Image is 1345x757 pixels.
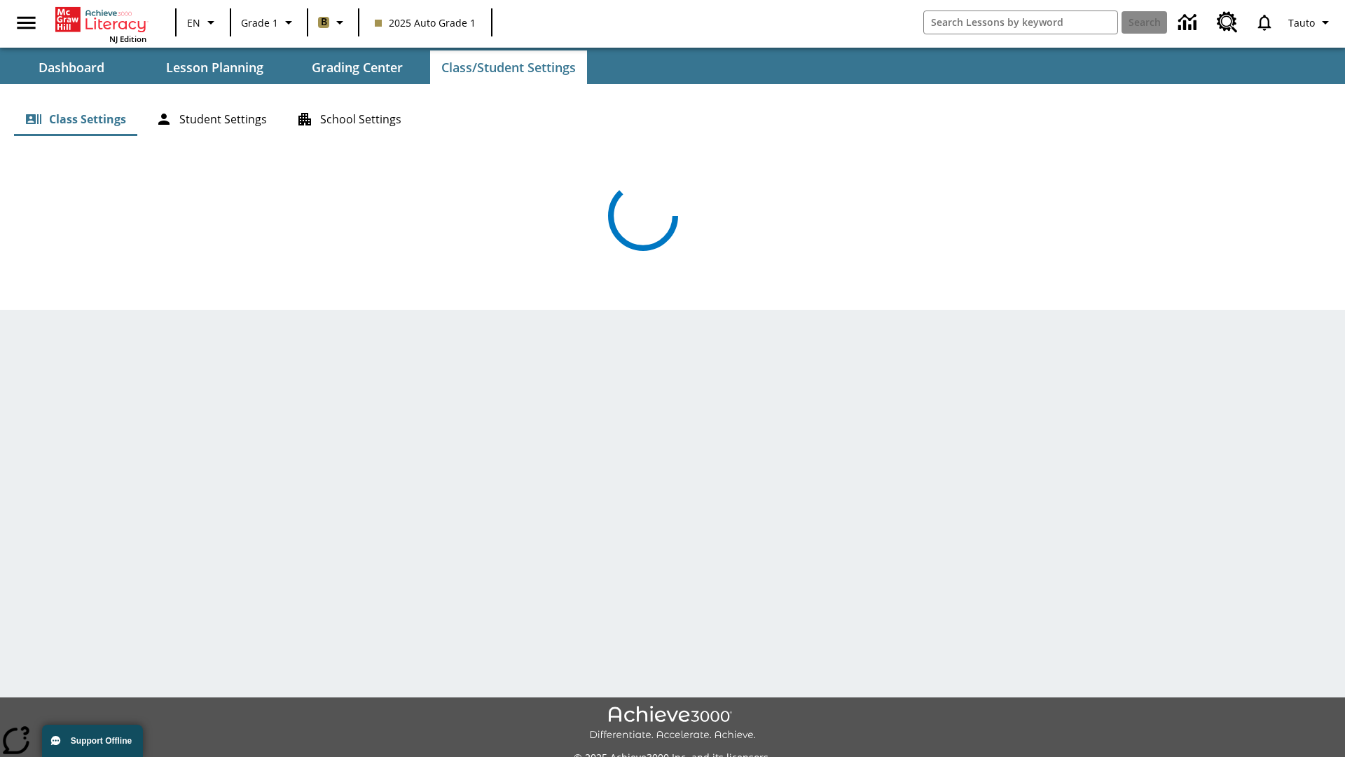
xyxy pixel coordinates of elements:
[1208,4,1246,41] a: Resource Center, Will open in new tab
[1,50,142,84] button: Dashboard
[14,102,137,136] button: Class Settings
[430,50,587,84] button: Class/Student Settings
[235,10,303,35] button: Grade: Grade 1, Select a grade
[1246,4,1283,41] a: Notifications
[1283,10,1339,35] button: Profile/Settings
[321,13,327,31] span: B
[589,706,756,742] img: Achieve3000 Differentiate Accelerate Achieve
[71,736,132,746] span: Support Offline
[166,60,263,76] span: Lesson Planning
[1170,4,1208,42] a: Data Center
[287,50,427,84] button: Grading Center
[181,10,226,35] button: Language: EN, Select a language
[42,725,143,757] button: Support Offline
[55,6,146,34] a: Home
[144,50,284,84] button: Lesson Planning
[1288,15,1315,30] span: Tauto
[39,60,104,76] span: Dashboard
[109,34,146,44] span: NJ Edition
[144,102,278,136] button: Student Settings
[6,2,47,43] button: Open side menu
[14,102,1331,136] div: Class/Student Settings
[285,102,413,136] button: School Settings
[312,10,354,35] button: Boost Class color is light brown. Change class color
[312,60,403,76] span: Grading Center
[441,60,576,76] span: Class/Student Settings
[375,15,476,30] span: 2025 Auto Grade 1
[55,4,146,44] div: Home
[241,15,278,30] span: Grade 1
[187,15,200,30] span: EN
[924,11,1117,34] input: search field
